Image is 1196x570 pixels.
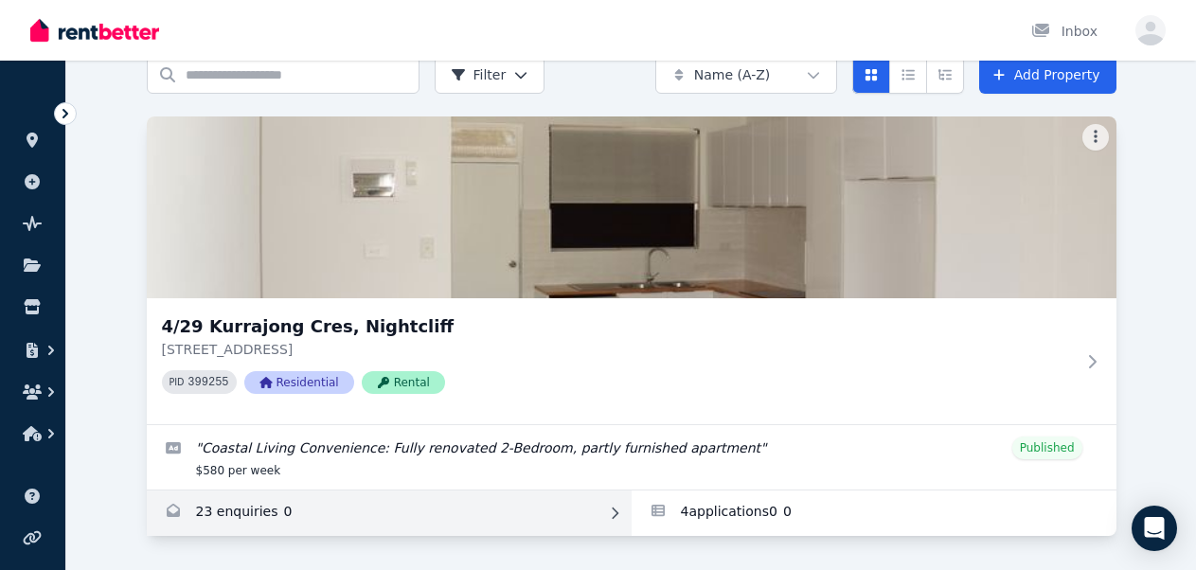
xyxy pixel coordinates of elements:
[362,371,445,394] span: Rental
[147,425,1116,490] a: Edit listing: Coastal Living Convenience: Fully renovated 2-Bedroom, partly furnished apartment
[30,16,159,45] img: RentBetter
[147,490,632,536] a: Enquiries for 4/29 Kurrajong Cres, Nightcliff
[162,340,1075,359] p: [STREET_ADDRESS]
[147,116,1116,424] a: 4/29 Kurrajong Cres, Nightcliff4/29 Kurrajong Cres, Nightcliff[STREET_ADDRESS]PID 399255Residenti...
[435,56,545,94] button: Filter
[889,56,927,94] button: Compact list view
[1082,124,1109,151] button: More options
[1132,506,1177,551] div: Open Intercom Messenger
[655,56,837,94] button: Name (A-Z)
[852,56,890,94] button: Card view
[632,490,1116,536] a: Applications for 4/29 Kurrajong Cres, Nightcliff
[162,313,1075,340] h3: 4/29 Kurrajong Cres, Nightcliff
[451,65,507,84] span: Filter
[187,376,228,389] code: 399255
[979,56,1116,94] a: Add Property
[147,116,1116,298] img: 4/29 Kurrajong Cres, Nightcliff
[170,377,185,387] small: PID
[852,56,964,94] div: View options
[244,371,354,394] span: Residential
[926,56,964,94] button: Expanded list view
[1031,22,1098,41] div: Inbox
[694,65,771,84] span: Name (A-Z)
